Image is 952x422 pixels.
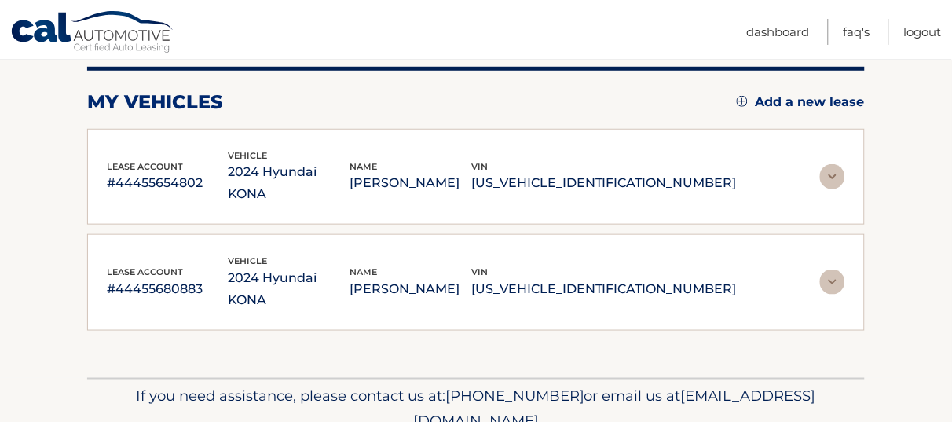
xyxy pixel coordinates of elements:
[471,278,737,300] p: [US_VEHICLE_IDENTIFICATION_NUMBER]
[737,96,748,107] img: add.svg
[350,161,377,172] span: name
[747,19,810,45] a: Dashboard
[471,161,488,172] span: vin
[904,19,942,45] a: Logout
[107,172,229,194] p: #44455654802
[10,10,175,56] a: Cal Automotive
[737,94,865,110] a: Add a new lease
[107,266,183,277] span: lease account
[471,266,488,277] span: vin
[820,164,845,189] img: accordion-rest.svg
[229,255,268,266] span: vehicle
[350,266,377,277] span: name
[87,90,223,114] h2: my vehicles
[471,172,737,194] p: [US_VEHICLE_IDENTIFICATION_NUMBER]
[229,267,350,311] p: 2024 Hyundai KONA
[844,19,870,45] a: FAQ's
[229,161,350,205] p: 2024 Hyundai KONA
[229,150,268,161] span: vehicle
[350,172,471,194] p: [PERSON_NAME]
[445,387,584,405] span: [PHONE_NUMBER]
[107,161,183,172] span: lease account
[107,278,229,300] p: #44455680883
[350,278,471,300] p: [PERSON_NAME]
[820,270,845,295] img: accordion-rest.svg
